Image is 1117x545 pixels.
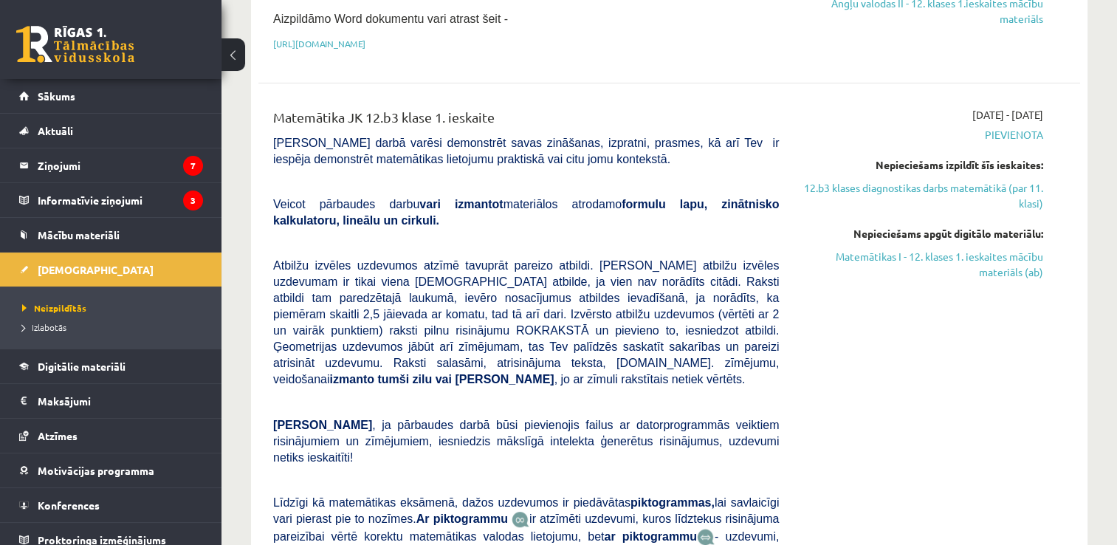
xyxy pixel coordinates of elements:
a: Matemātikas I - 12. klases 1. ieskaites mācību materiāls (ab) [801,249,1043,280]
span: Konferences [38,498,100,512]
a: Ziņojumi7 [19,148,203,182]
span: [DEMOGRAPHIC_DATA] [38,263,154,276]
i: 3 [183,191,203,210]
span: Atzīmes [38,429,78,442]
span: Mācību materiāli [38,228,120,241]
b: piktogrammas, [630,496,715,509]
a: Rīgas 1. Tālmācības vidusskola [16,26,134,63]
span: Neizpildītās [22,302,86,314]
a: Motivācijas programma [19,453,203,487]
span: Aktuāli [38,124,73,137]
a: Digitālie materiāli [19,349,203,383]
b: tumši zilu vai [PERSON_NAME] [377,373,554,385]
a: Neizpildītās [22,301,207,315]
a: Maksājumi [19,384,203,418]
span: [PERSON_NAME] darbā varēsi demonstrēt savas zināšanas, izpratni, prasmes, kā arī Tev ir iespēja d... [273,137,779,165]
span: [PERSON_NAME] [273,419,372,431]
b: izmanto [330,373,374,385]
span: Motivācijas programma [38,464,154,477]
span: [DATE] - [DATE] [972,107,1043,123]
span: Aizpildāmo Word dokumentu vari atrast šeit - [273,13,508,25]
div: Nepieciešams apgūt digitālo materiālu: [801,226,1043,241]
div: Matemātika JK 12.b3 klase 1. ieskaite [273,107,779,134]
a: [URL][DOMAIN_NAME] [273,38,365,49]
b: Ar piktogrammu [416,513,508,525]
a: [DEMOGRAPHIC_DATA] [19,253,203,287]
legend: Informatīvie ziņojumi [38,183,203,217]
div: Nepieciešams izpildīt šīs ieskaites: [801,157,1043,173]
span: Līdzīgi kā matemātikas eksāmenā, dažos uzdevumos ir piedāvātas lai savlaicīgi vari pierast pie to... [273,496,779,525]
a: Mācību materiāli [19,218,203,252]
img: JfuEzvunn4EvwAAAAASUVORK5CYII= [512,511,529,528]
span: Sākums [38,89,75,103]
a: Aktuāli [19,114,203,148]
b: vari izmantot [419,198,503,210]
a: 12.b3 klases diagnostikas darbs matemātikā (par 11. klasi) [801,180,1043,211]
a: Konferences [19,488,203,522]
span: Pievienota [801,127,1043,143]
b: ar piktogrammu [604,530,697,543]
legend: Ziņojumi [38,148,203,182]
a: Atzīmes [19,419,203,453]
legend: Maksājumi [38,384,203,418]
a: Informatīvie ziņojumi3 [19,183,203,217]
a: Izlabotās [22,321,207,334]
b: formulu lapu, zinātnisko kalkulatoru, lineālu un cirkuli. [273,198,779,227]
span: Digitālie materiāli [38,360,126,373]
a: Sākums [19,79,203,113]
span: , ja pārbaudes darbā būsi pievienojis failus ar datorprogrammās veiktiem risinājumiem un zīmējumi... [273,419,779,464]
span: Atbilžu izvēles uzdevumos atzīmē tavuprāt pareizo atbildi. [PERSON_NAME] atbilžu izvēles uzdevuma... [273,259,779,385]
i: 7 [183,156,203,176]
span: Izlabotās [22,321,66,333]
span: Veicot pārbaudes darbu materiālos atrodamo [273,198,779,227]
